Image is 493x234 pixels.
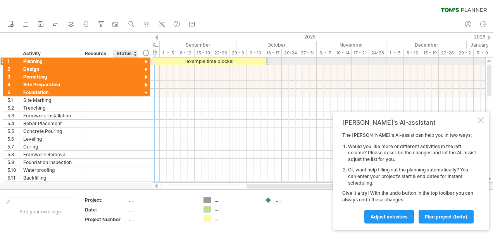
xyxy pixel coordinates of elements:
div: 1 - 5 [386,49,404,57]
div: Resource [85,50,109,58]
div: 6 - 10 [247,49,264,57]
div: Activity [23,50,77,58]
div: 5.8 [7,151,19,158]
div: Project: [85,197,128,203]
a: plan project (beta) [419,210,474,224]
div: Site Marking [23,96,77,104]
div: .... [129,197,194,203]
div: 13 - 17 [264,49,282,57]
div: example time blocks: [153,58,266,65]
div: Design [23,65,77,73]
div: 5.1 [7,96,19,104]
div: Site Preparation [23,81,77,88]
div: 5.6 [7,135,19,143]
div: Leveling [23,135,77,143]
div: .... [129,216,194,223]
div: 15 - 19 [421,49,439,57]
div: Date: [85,206,128,213]
div: 22-26 [439,49,456,57]
div: 5.5 [7,127,19,135]
div: Waterproofing [23,166,77,174]
li: Would you like more or different activities in the left column? Please describe the changes and l... [348,143,476,163]
div: 3 - 7 [317,49,334,57]
div: .... [215,197,257,203]
div: 5.7 [7,143,19,150]
div: Add your own logo [4,197,76,226]
div: 3 [7,73,19,80]
div: Formwork Removal [23,151,77,158]
div: 1 [7,58,19,65]
div: 29 - 2 [456,49,474,57]
div: 5.10 [7,166,19,174]
div: 24-28 [369,49,386,57]
div: Status [117,50,134,58]
div: 15 - 19 [195,49,212,57]
div: 5 [7,89,19,96]
div: 10 - 14 [334,49,352,57]
div: 5.2 [7,104,19,112]
a: Adjust activities [364,210,414,224]
div: 2 [7,65,19,73]
div: Planning [23,58,77,65]
div: .... [276,197,318,203]
div: Project Number [85,216,128,223]
div: .... [215,215,257,222]
li: Or, want help filling out the planning automatically? You can enter your project's start & end da... [348,167,476,186]
div: 5 - 9 [474,49,491,57]
div: 5.11 [7,174,19,182]
div: Slab Preparation [23,182,77,189]
div: 29 - 3 [229,49,247,57]
div: Foundation [23,89,77,96]
div: Curing [23,143,77,150]
div: Formwork Installation [23,112,77,119]
div: 8 - 12 [404,49,421,57]
div: 22-26 [212,49,229,57]
span: plan project (beta) [425,214,467,220]
div: 5.12 [7,182,19,189]
div: .... [215,206,257,213]
div: November 2025 [317,41,386,49]
div: September 2025 [160,41,236,49]
div: 5.4 [7,120,19,127]
div: .... [129,206,194,213]
div: Foundation Inspection [23,159,77,166]
div: 20-24 [282,49,299,57]
div: 8 - 12 [177,49,195,57]
div: Permitting [23,73,77,80]
div: 17 - 21 [352,49,369,57]
div: Rebar Placement [23,120,77,127]
div: Backfilling [23,174,77,182]
div: 4 [7,81,19,88]
div: 5.3 [7,112,19,119]
div: Concrete Pouring [23,127,77,135]
div: December 2025 [386,41,467,49]
div: October 2025 [236,41,317,49]
div: 27 - 31 [299,49,317,57]
div: Trenching [23,104,77,112]
span: Adjust activities [371,214,408,220]
div: 5.9 [7,159,19,166]
div: 1 - 5 [160,49,177,57]
div: The [PERSON_NAME]'s AI-assist can help you in two ways: Give it a try! With the undo button in th... [342,132,476,223]
div: [PERSON_NAME]'s AI-assistant [342,119,476,126]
